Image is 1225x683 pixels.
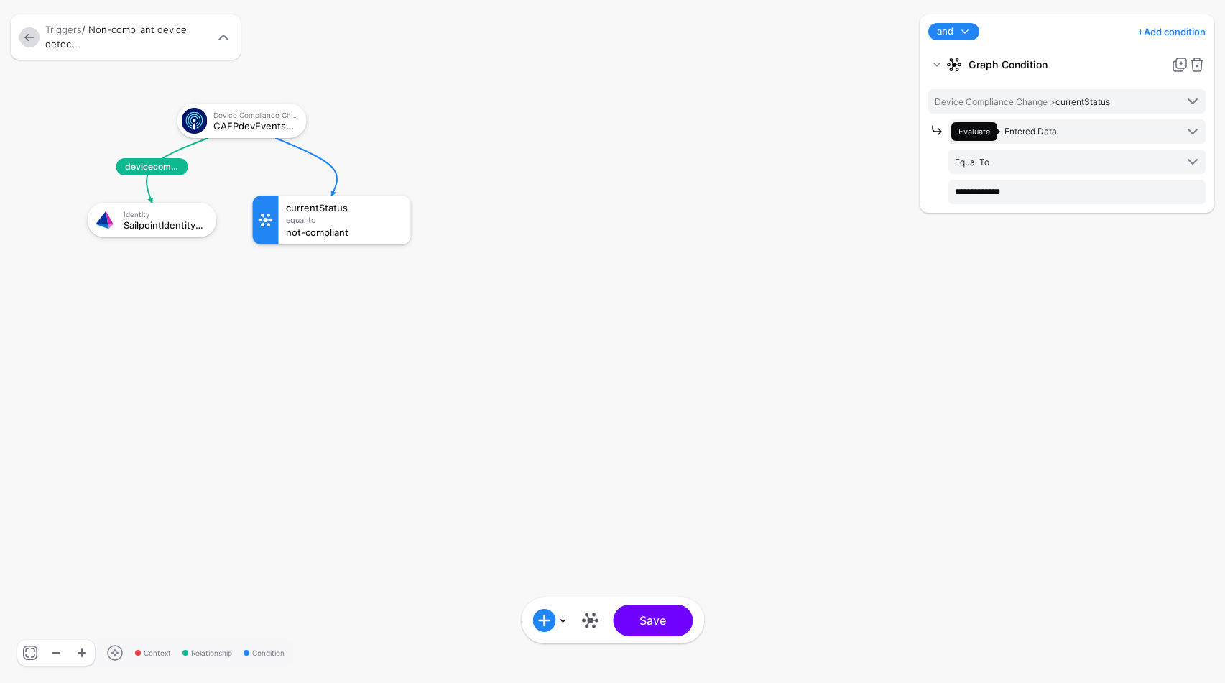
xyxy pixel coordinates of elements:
span: Evaluate [958,127,990,137]
span: Device Compliance Change > [935,96,1055,107]
span: Equal To [955,157,989,168]
a: Add condition [1137,20,1206,43]
span: currentStatus [935,96,1110,107]
button: Save [613,605,693,636]
div: Equal To [286,216,404,224]
a: Triggers [45,24,82,35]
span: Entered Data [1004,126,1057,137]
span: + [1137,26,1144,37]
strong: Graph Condition [969,52,1165,78]
span: Condition [244,648,285,659]
div: / Non-compliant device detec... [42,23,212,51]
div: currentStatus [286,203,404,213]
span: Relationship [182,648,232,659]
span: Context [135,648,171,659]
div: not-compliant [286,227,404,237]
span: and [937,24,953,39]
